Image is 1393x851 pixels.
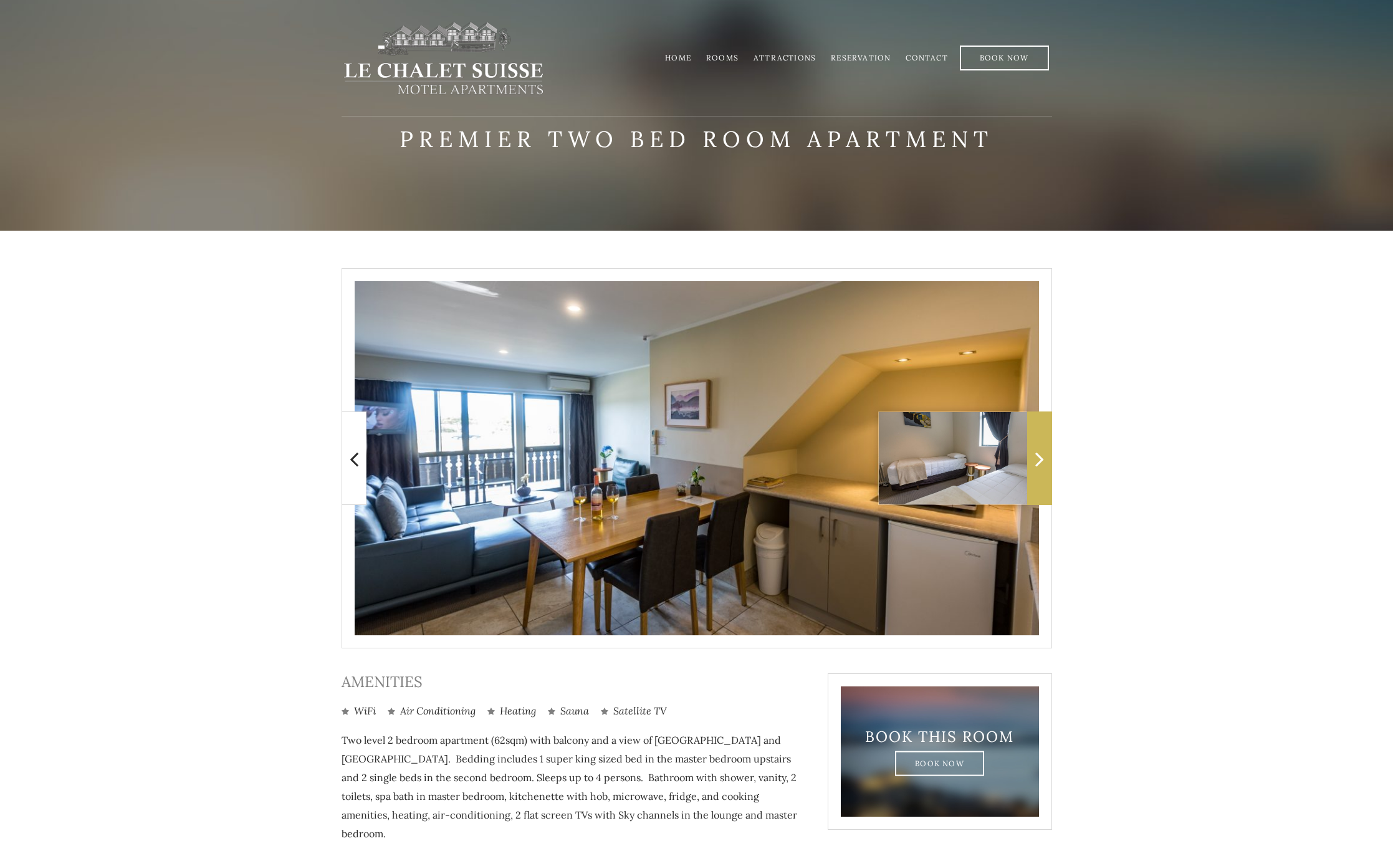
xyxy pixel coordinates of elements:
[895,751,984,776] a: Book Now
[388,704,476,718] li: Air Conditioning
[342,704,376,718] li: WiFi
[706,53,739,62] a: Rooms
[487,704,536,718] li: Heating
[906,53,947,62] a: Contact
[342,21,545,95] img: lechaletsuisse
[863,728,1017,746] h3: Book This Room
[754,53,816,62] a: Attractions
[548,704,589,718] li: Sauna
[342,731,809,843] p: Two level 2 bedroom apartment (62sqm) with balcony and a view of [GEOGRAPHIC_DATA] and [GEOGRAPHI...
[665,53,691,62] a: Home
[342,673,809,691] h3: Amenities
[601,704,667,718] li: Satellite TV
[831,53,891,62] a: Reservation
[960,46,1049,70] a: Book Now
